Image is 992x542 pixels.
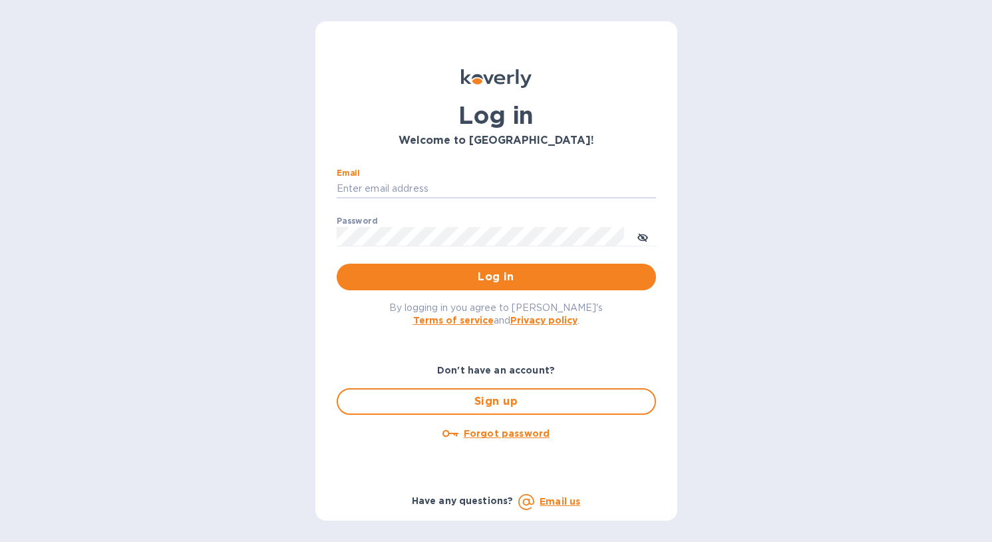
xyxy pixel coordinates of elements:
[337,264,656,290] button: Log in
[540,496,580,507] a: Email us
[461,69,532,88] img: Koverly
[629,223,656,250] button: toggle password visibility
[510,315,578,326] a: Privacy policy
[412,495,514,506] b: Have any questions?
[337,101,656,129] h1: Log in
[349,394,644,409] span: Sign up
[337,135,656,147] h3: Welcome to [GEOGRAPHIC_DATA]!
[337,217,377,225] label: Password
[464,428,550,439] u: Forgot password
[337,179,656,199] input: Enter email address
[389,302,603,326] span: By logging in you agree to [PERSON_NAME]'s and .
[437,365,555,376] b: Don't have an account?
[337,169,360,177] label: Email
[347,269,645,285] span: Log in
[337,388,656,415] button: Sign up
[413,315,494,326] a: Terms of service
